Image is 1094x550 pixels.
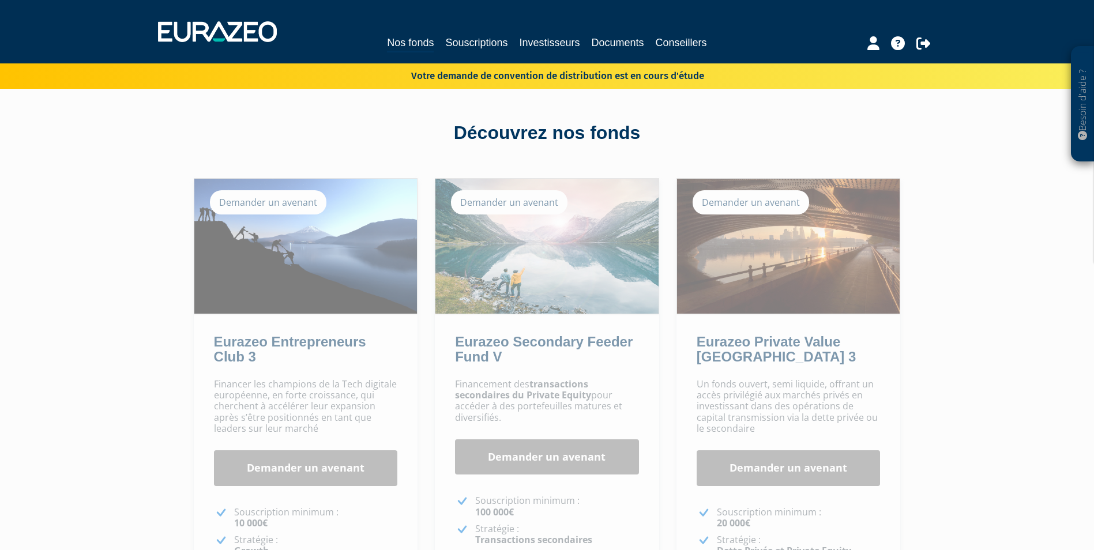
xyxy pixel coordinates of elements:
[656,35,707,51] a: Conseillers
[697,379,881,434] p: Un fonds ouvert, semi liquide, offrant un accès privilégié aux marchés privés en investissant dan...
[387,35,434,52] a: Nos fonds
[693,190,809,214] div: Demander un avenant
[214,334,366,364] a: Eurazeo Entrepreneurs Club 3
[234,507,398,529] p: Souscription minimum :
[158,21,277,42] img: 1732889491-logotype_eurazeo_blanc_rvb.png
[717,517,750,529] strong: 20 000€
[697,450,881,486] a: Demander un avenant
[1076,52,1089,156] p: Besoin d'aide ?
[435,179,659,314] img: Eurazeo Secondary Feeder Fund V
[214,379,398,434] p: Financer les champions de la Tech digitale européenne, en forte croissance, qui cherchent à accél...
[378,66,704,83] p: Votre demande de convention de distribution est en cours d'étude
[475,506,514,518] strong: 100 000€
[455,379,639,423] p: Financement des pour accéder à des portefeuilles matures et diversifiés.
[475,533,592,546] strong: Transactions secondaires
[519,35,580,51] a: Investisseurs
[717,507,881,529] p: Souscription minimum :
[210,190,326,214] div: Demander un avenant
[455,439,639,475] a: Demander un avenant
[234,517,268,529] strong: 10 000€
[451,190,567,214] div: Demander un avenant
[677,179,900,314] img: Eurazeo Private Value Europe 3
[219,120,876,146] div: Découvrez nos fonds
[455,378,591,401] strong: transactions secondaires du Private Equity
[194,179,418,314] img: Eurazeo Entrepreneurs Club 3
[214,450,398,486] a: Demander un avenant
[445,35,507,51] a: Souscriptions
[455,334,633,364] a: Eurazeo Secondary Feeder Fund V
[592,35,644,51] a: Documents
[697,334,856,364] a: Eurazeo Private Value [GEOGRAPHIC_DATA] 3
[475,495,639,517] p: Souscription minimum :
[475,523,639,545] p: Stratégie :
